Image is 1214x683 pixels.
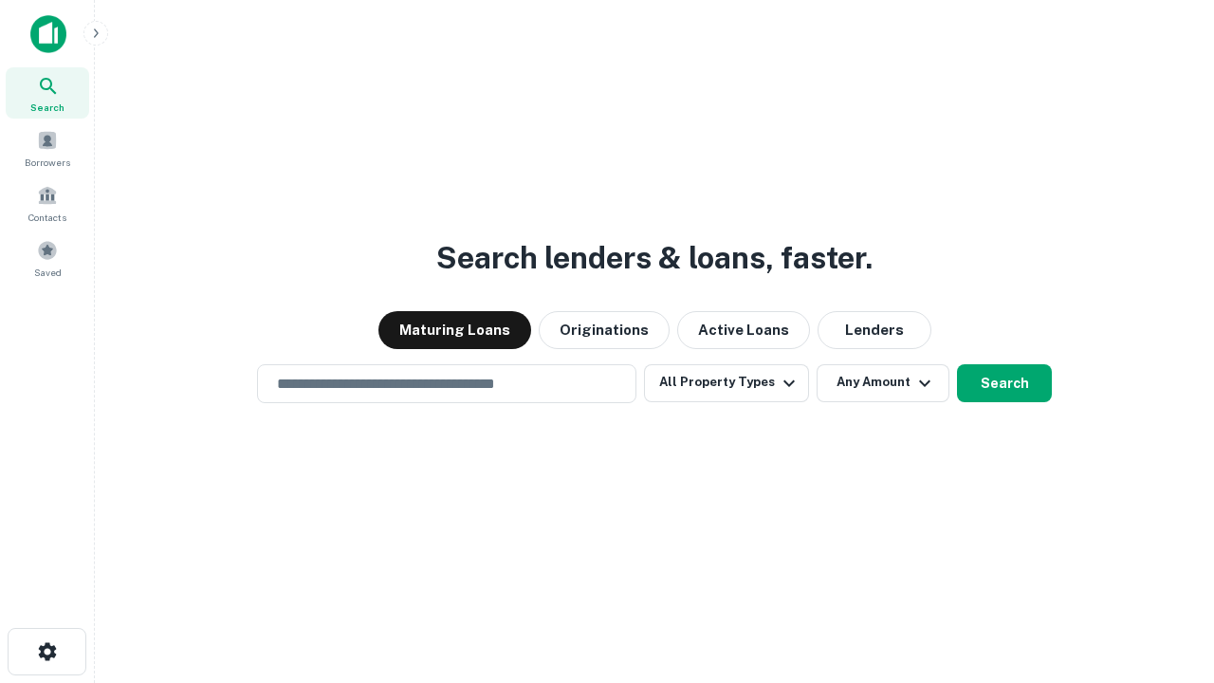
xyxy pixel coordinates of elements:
[644,364,809,402] button: All Property Types
[28,210,66,225] span: Contacts
[818,311,931,349] button: Lenders
[34,265,62,280] span: Saved
[539,311,670,349] button: Originations
[957,364,1052,402] button: Search
[25,155,70,170] span: Borrowers
[6,67,89,119] a: Search
[436,235,873,281] h3: Search lenders & loans, faster.
[6,232,89,284] a: Saved
[6,177,89,229] a: Contacts
[677,311,810,349] button: Active Loans
[6,122,89,174] a: Borrowers
[30,100,64,115] span: Search
[1119,531,1214,622] iframe: Chat Widget
[817,364,949,402] button: Any Amount
[378,311,531,349] button: Maturing Loans
[30,15,66,53] img: capitalize-icon.png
